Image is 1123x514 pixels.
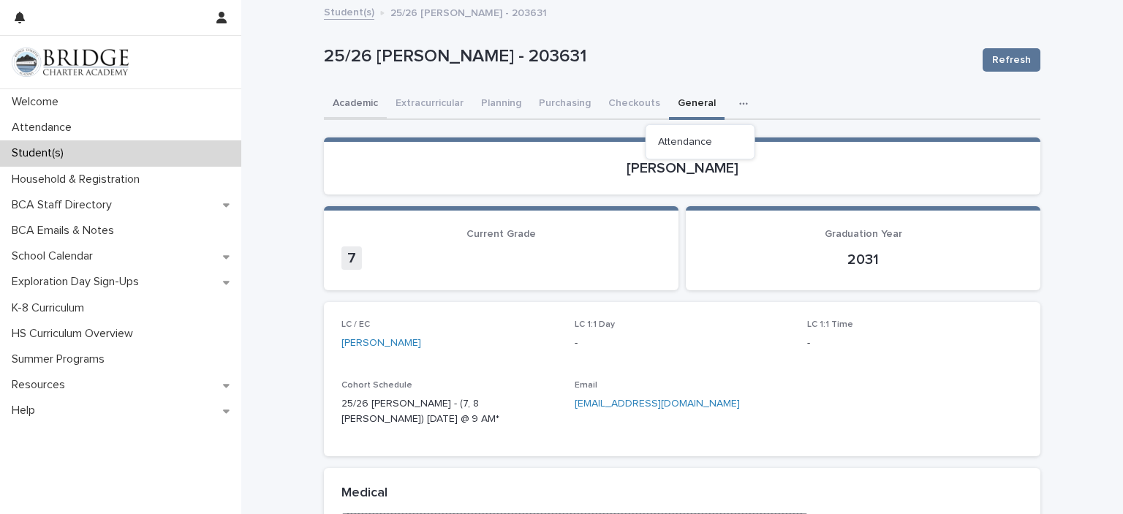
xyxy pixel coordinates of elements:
[6,146,75,160] p: Student(s)
[6,378,77,392] p: Resources
[6,173,151,186] p: Household & Registration
[575,320,615,329] span: LC 1:1 Day
[341,246,362,270] span: 7
[472,89,530,120] button: Planning
[12,48,129,77] img: V1C1m3IdTEidaUdm9Hs0
[6,224,126,238] p: BCA Emails & Notes
[6,198,124,212] p: BCA Staff Directory
[703,251,1023,268] p: 2031
[6,249,105,263] p: School Calendar
[324,89,387,120] button: Academic
[600,89,669,120] button: Checkouts
[466,229,536,239] span: Current Grade
[387,89,472,120] button: Extracurricular
[6,327,145,341] p: HS Curriculum Overview
[807,336,1023,351] p: -
[341,320,370,329] span: LC / EC
[6,275,151,289] p: Exploration Day Sign-Ups
[324,46,971,67] p: 25/26 [PERSON_NAME] - 203631
[6,121,83,135] p: Attendance
[390,4,547,20] p: 25/26 [PERSON_NAME] - 203631
[575,398,740,409] a: [EMAIL_ADDRESS][DOMAIN_NAME]
[983,48,1040,72] button: Refresh
[6,301,96,315] p: K-8 Curriculum
[992,53,1031,67] span: Refresh
[669,89,725,120] button: General
[6,404,47,417] p: Help
[341,396,557,427] p: 25/26 [PERSON_NAME] - (7, 8 [PERSON_NAME]) [DATE] @ 9 AM*
[341,159,1023,177] p: [PERSON_NAME]
[341,485,387,502] h2: Medical
[6,352,116,366] p: Summer Programs
[658,137,712,147] span: Attendance
[341,336,421,351] a: [PERSON_NAME]
[341,381,412,390] span: Cohort Schedule
[530,89,600,120] button: Purchasing
[575,381,597,390] span: Email
[825,229,902,239] span: Graduation Year
[807,320,853,329] span: LC 1:1 Time
[575,336,790,351] p: -
[6,95,70,109] p: Welcome
[324,3,374,20] a: Student(s)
